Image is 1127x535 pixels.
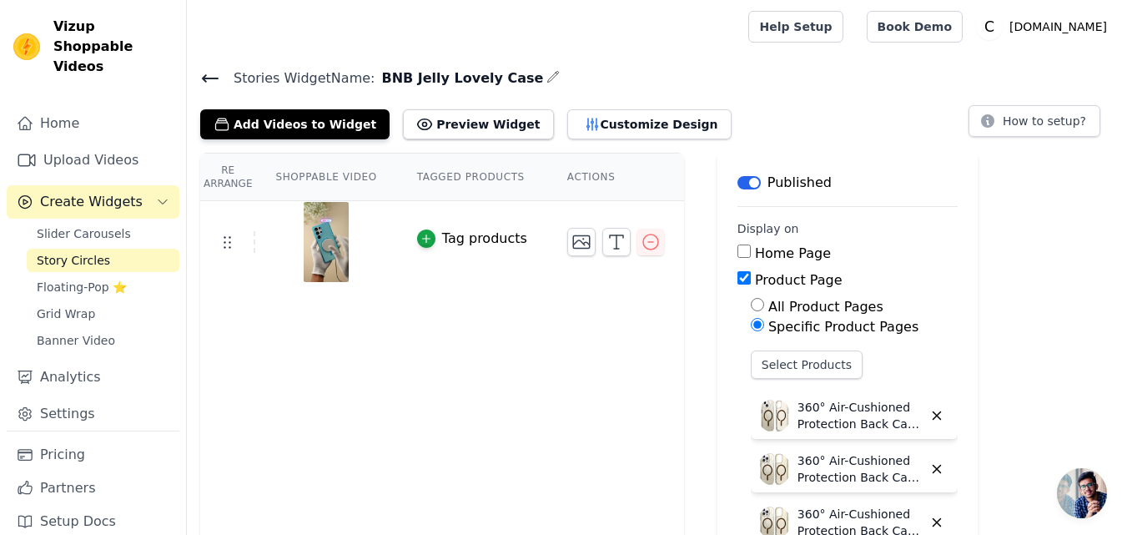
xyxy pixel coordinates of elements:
[27,222,179,245] a: Slider Carousels
[797,452,923,486] p: 360° Air-Cushioned Protection Back Case For Apple iPhone 15 Pro Jelly Transparent MagSafe Compati...
[375,68,543,88] span: BNB Jelly Lovely Case
[755,245,831,261] label: Home Page
[7,107,179,140] a: Home
[7,438,179,472] a: Pricing
[200,109,390,139] button: Add Videos to Widget
[7,185,179,219] button: Create Widgets
[27,275,179,299] a: Floating-Pop ⭐
[737,220,799,237] legend: Display on
[37,305,95,322] span: Grid Wrap
[27,249,179,272] a: Story Circles
[969,105,1100,137] button: How to setup?
[220,68,375,88] span: Stories Widget Name:
[27,329,179,352] a: Banner Video
[7,144,179,177] a: Upload Videos
[767,173,832,193] p: Published
[403,109,553,139] button: Preview Widget
[37,279,127,295] span: Floating-Pop ⭐
[984,18,994,35] text: C
[7,397,179,431] a: Settings
[53,17,173,77] span: Vizup Shoppable Videos
[255,154,396,201] th: Shoppable Video
[27,302,179,326] a: Grid Wrap
[1003,12,1114,42] p: [DOMAIN_NAME]
[417,229,527,249] button: Tag products
[969,117,1100,133] a: How to setup?
[442,229,527,249] div: Tag products
[303,202,350,282] img: reel-preview-coverpe.myshopify.com-3651160248588803150_60793493837.jpeg
[976,12,1114,42] button: C [DOMAIN_NAME]
[757,452,791,486] img: 360° Air-Cushioned Protection Back Case For Apple iPhone 15 Pro Jelly Transparent MagSafe Compati...
[7,361,179,394] a: Analytics
[757,399,791,432] img: 360° Air-Cushioned Protection Back Case For Apple iPhone 15 Jelly Transparent MagSafe Compatible ...
[768,319,918,335] label: Specific Product Pages
[867,11,963,43] a: Book Demo
[7,472,179,505] a: Partners
[40,192,143,212] span: Create Widgets
[37,252,110,269] span: Story Circles
[751,351,863,379] button: Select Products
[748,11,843,43] a: Help Setup
[1057,468,1107,518] div: Open chat
[768,299,883,315] label: All Product Pages
[397,154,547,201] th: Tagged Products
[13,33,40,60] img: Vizup
[37,332,115,349] span: Banner Video
[547,154,684,201] th: Actions
[755,272,843,288] label: Product Page
[200,154,255,201] th: Re Arrange
[567,228,596,256] button: Change Thumbnail
[546,67,560,89] div: Edit Name
[37,225,131,242] span: Slider Carousels
[797,399,923,432] p: 360° Air-Cushioned Protection Back Case For Apple iPhone 15 Jelly Transparent MagSafe Compatible ...
[923,455,951,483] button: Delete widget
[923,401,951,430] button: Delete widget
[567,109,732,139] button: Customize Design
